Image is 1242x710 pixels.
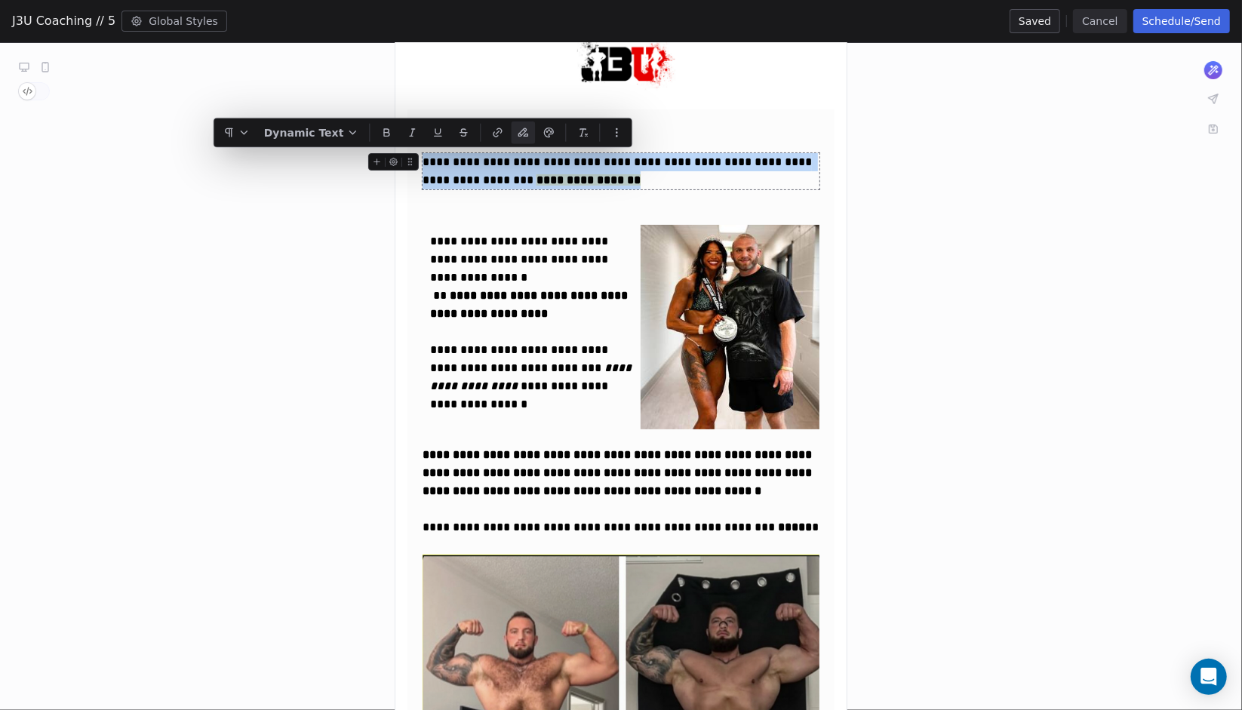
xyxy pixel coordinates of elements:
[258,121,365,144] button: Dynamic Text
[121,11,227,32] button: Global Styles
[1133,9,1230,33] button: Schedule/Send
[12,12,115,30] span: J3U Coaching // 5
[1010,9,1060,33] button: Saved
[1073,9,1127,33] button: Cancel
[1191,659,1227,695] div: Open Intercom Messenger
